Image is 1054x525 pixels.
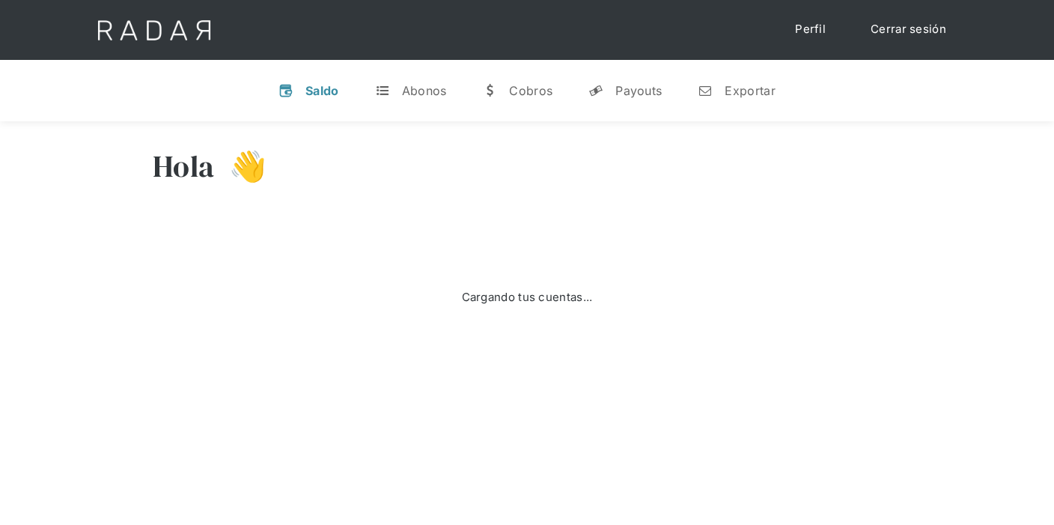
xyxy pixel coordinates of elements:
div: t [375,83,390,98]
div: y [588,83,603,98]
div: w [482,83,497,98]
h3: 👋 [214,148,266,185]
div: n [698,83,713,98]
div: v [278,83,293,98]
div: Saldo [305,83,339,98]
a: Cerrar sesión [856,15,961,44]
div: Cargando tus cuentas... [462,289,593,306]
div: Abonos [402,83,447,98]
div: Exportar [725,83,775,98]
a: Perfil [780,15,841,44]
div: Payouts [615,83,662,98]
h3: Hola [153,148,214,185]
div: Cobros [509,83,552,98]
